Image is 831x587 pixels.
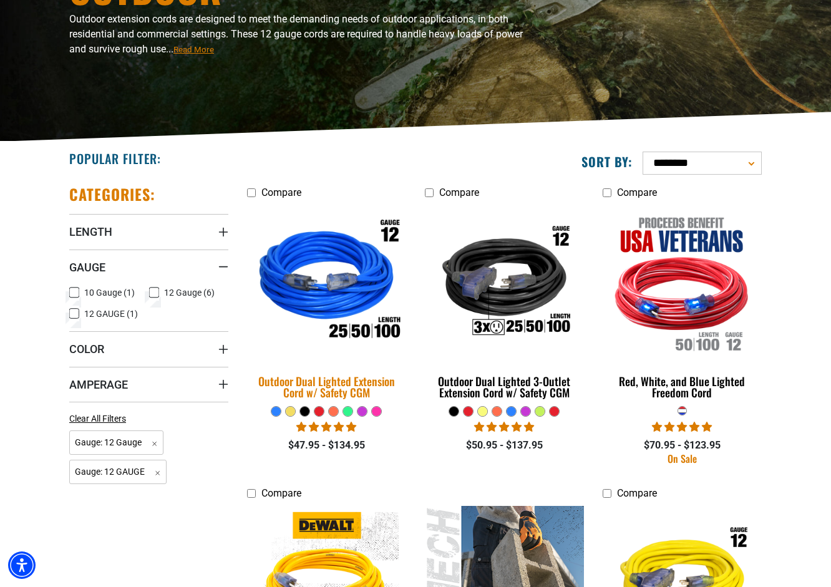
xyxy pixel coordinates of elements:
[652,421,712,433] span: 5.00 stars
[296,421,356,433] span: 4.82 stars
[603,454,762,463] div: On Sale
[69,331,228,366] summary: Color
[69,260,105,274] span: Gauge
[69,460,167,484] span: Gauge: 12 GAUGE
[164,288,215,297] span: 12 Gauge (6)
[603,438,762,453] div: $70.95 - $123.95
[603,205,762,405] a: Red, White, and Blue Lighted Freedom Cord Red, White, and Blue Lighted Freedom Cord
[425,376,584,398] div: Outdoor Dual Lighted 3-Outlet Extension Cord w/ Safety CGM
[425,438,584,453] div: $50.95 - $137.95
[84,309,138,318] span: 12 GAUGE (1)
[84,288,135,297] span: 10 Gauge (1)
[69,436,163,448] a: Gauge: 12 Gauge
[69,225,112,239] span: Length
[247,438,406,453] div: $47.95 - $134.95
[69,465,167,477] a: Gauge: 12 GAUGE
[69,412,131,425] a: Clear All Filters
[69,150,161,167] h2: Popular Filter:
[261,187,301,198] span: Compare
[425,205,584,405] a: Outdoor Dual Lighted 3-Outlet Extension Cord w/ Safety CGM Outdoor Dual Lighted 3-Outlet Extensio...
[240,203,414,362] img: Outdoor Dual Lighted Extension Cord w/ Safety CGM
[617,187,657,198] span: Compare
[617,487,657,499] span: Compare
[603,376,762,398] div: Red, White, and Blue Lighted Freedom Cord
[603,211,761,354] img: Red, White, and Blue Lighted Freedom Cord
[425,211,583,354] img: Outdoor Dual Lighted 3-Outlet Extension Cord w/ Safety CGM
[8,551,36,579] div: Accessibility Menu
[69,414,126,424] span: Clear All Filters
[69,214,228,249] summary: Length
[69,13,523,55] span: Outdoor extension cords are designed to meet the demanding needs of outdoor applications, in both...
[261,487,301,499] span: Compare
[581,153,633,170] label: Sort by:
[439,187,479,198] span: Compare
[69,185,155,204] h2: Categories:
[69,377,128,392] span: Amperage
[69,430,163,455] span: Gauge: 12 Gauge
[247,205,406,405] a: Outdoor Dual Lighted Extension Cord w/ Safety CGM Outdoor Dual Lighted Extension Cord w/ Safety CGM
[247,376,406,398] div: Outdoor Dual Lighted Extension Cord w/ Safety CGM
[474,421,534,433] span: 4.80 stars
[69,367,228,402] summary: Amperage
[173,45,214,54] span: Read More
[69,342,104,356] span: Color
[69,250,228,284] summary: Gauge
